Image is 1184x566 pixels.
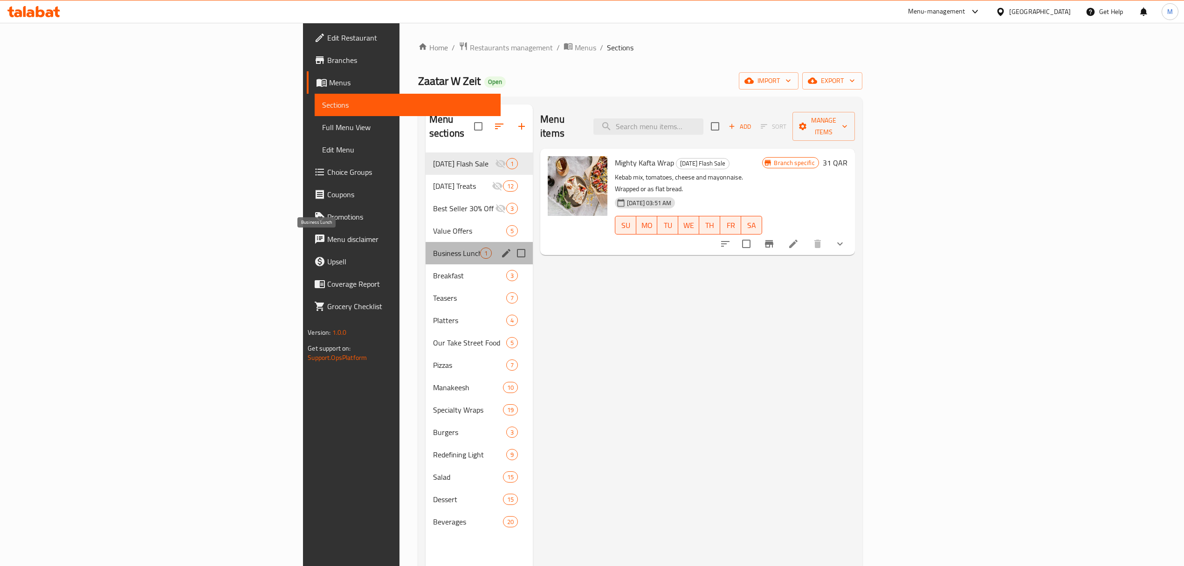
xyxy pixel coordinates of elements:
[503,382,518,393] div: items
[433,270,506,281] span: Breakfast
[307,273,501,295] a: Coverage Report
[600,42,603,53] li: /
[322,99,493,110] span: Sections
[619,219,633,232] span: SU
[433,359,506,371] div: Pizzas
[495,158,506,169] svg: Inactive section
[433,158,495,169] span: [DATE] Flash Sale
[433,494,503,505] div: Dessert
[503,494,518,505] div: items
[433,158,495,169] div: Ramadan Flash Sale
[510,115,533,138] button: Add section
[433,203,495,214] div: Best Seller 30% Off
[307,228,501,250] a: Menu disclaimer
[418,41,862,54] nav: breadcrumb
[433,382,503,393] span: Manakeesh
[507,428,517,437] span: 3
[327,32,493,43] span: Edit Restaurant
[506,315,518,326] div: items
[426,220,533,242] div: Value Offers5
[433,248,480,259] span: Business Lunch
[507,227,517,235] span: 5
[540,112,582,140] h2: Menu items
[720,216,741,235] button: FR
[426,264,533,287] div: Breakfast3
[506,427,518,438] div: items
[506,292,518,304] div: items
[507,338,517,347] span: 5
[308,326,330,338] span: Version:
[676,158,730,169] div: Ramadan Flash Sale
[307,71,501,94] a: Menus
[507,316,517,325] span: 4
[506,270,518,281] div: items
[322,144,493,155] span: Edit Menu
[488,115,510,138] span: Sort sections
[657,216,678,235] button: TU
[615,216,636,235] button: SU
[746,75,791,87] span: import
[503,516,518,527] div: items
[327,234,493,245] span: Menu disclaimer
[739,72,799,90] button: import
[307,27,501,49] a: Edit Restaurant
[506,449,518,460] div: items
[433,471,503,483] span: Salad
[557,42,560,53] li: /
[548,156,607,216] img: Mighty Kafta Wrap
[308,352,367,364] a: Support.OpsPlatform
[741,216,762,235] button: SA
[307,183,501,206] a: Coupons
[503,406,517,414] span: 19
[503,180,518,192] div: items
[564,41,596,54] a: Menus
[433,315,506,326] span: Platters
[788,238,799,249] a: Edit menu item
[703,219,716,232] span: TH
[426,511,533,533] div: Beverages20
[426,287,533,309] div: Teasers7
[575,42,596,53] span: Menus
[661,219,675,232] span: TU
[426,242,533,264] div: Business Lunch1edit
[507,159,517,168] span: 1
[745,219,758,232] span: SA
[725,119,755,134] span: Add item
[770,159,818,167] span: Branch specific
[714,233,737,255] button: sort-choices
[481,249,491,258] span: 1
[1009,7,1071,17] div: [GEOGRAPHIC_DATA]
[433,449,506,460] span: Redefining Light
[332,326,347,338] span: 1.0.0
[727,121,752,132] span: Add
[426,309,533,331] div: Platters4
[724,219,737,232] span: FR
[737,234,756,254] span: Select to update
[507,204,517,213] span: 3
[426,443,533,466] div: Redefining Light9
[433,180,492,192] div: Ramadan Treats
[426,175,533,197] div: [DATE] Treats12
[495,203,506,214] svg: Inactive section
[503,495,517,504] span: 15
[327,301,493,312] span: Grocery Checklist
[507,294,517,303] span: 7
[426,152,533,175] div: [DATE] Flash Sale1
[433,427,506,438] div: Burgers
[433,337,506,348] span: Our Take Street Food
[327,166,493,178] span: Choice Groups
[802,72,862,90] button: export
[492,180,503,192] svg: Inactive section
[327,211,493,222] span: Promotions
[307,295,501,318] a: Grocery Checklist
[503,518,517,526] span: 20
[307,250,501,273] a: Upsell
[329,77,493,88] span: Menus
[623,199,675,207] span: [DATE] 03:51 AM
[823,156,847,169] h6: 31 QAR
[806,233,829,255] button: delete
[307,206,501,228] a: Promotions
